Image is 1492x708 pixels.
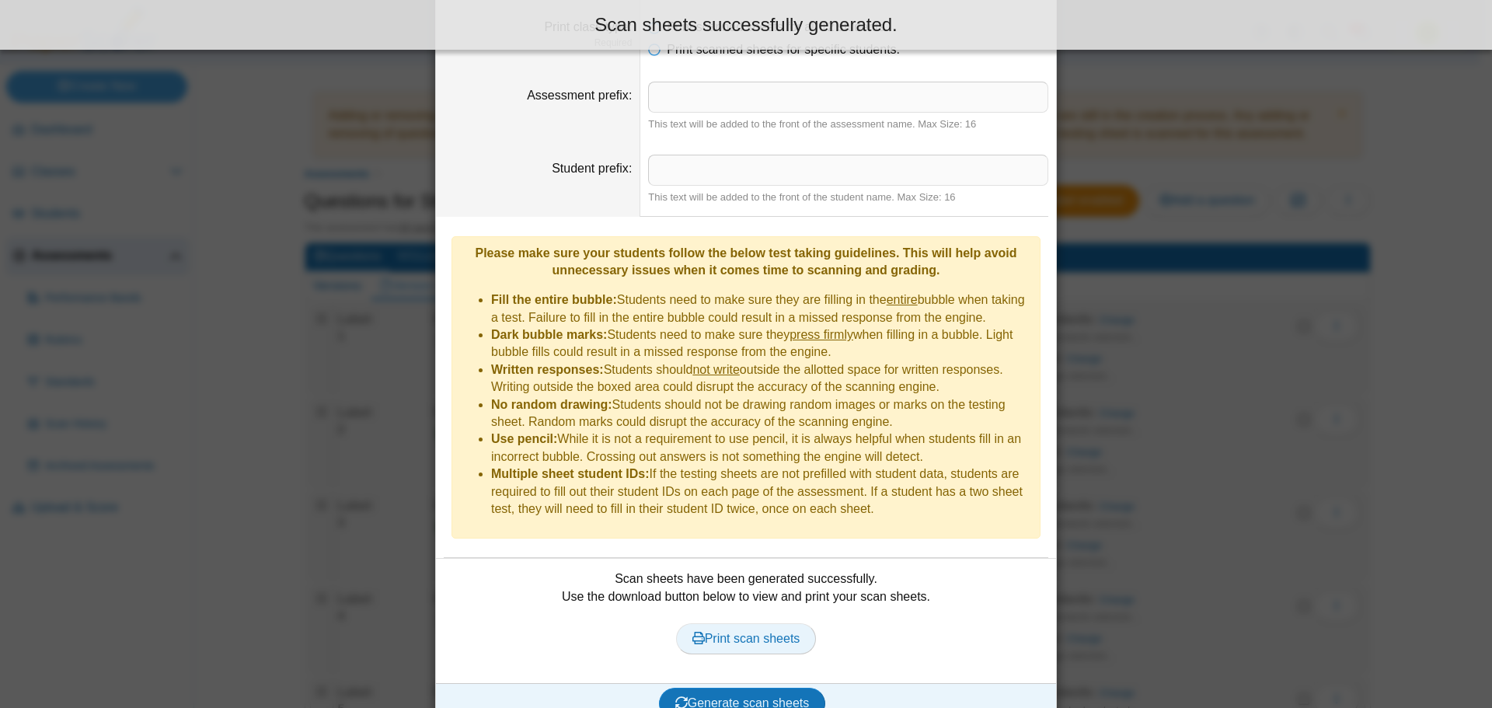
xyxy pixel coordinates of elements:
li: If the testing sheets are not prefilled with student data, students are required to fill out thei... [491,466,1032,518]
li: Students need to make sure they when filling in a bubble. Light bubble fills could result in a mi... [491,326,1032,361]
div: This text will be added to the front of the assessment name. Max Size: 16 [648,117,1048,131]
div: This text will be added to the front of the student name. Max Size: 16 [648,190,1048,204]
b: Fill the entire bubble: [491,293,617,306]
b: Multiple sheet student IDs: [491,467,650,480]
b: Written responses: [491,363,604,376]
b: Use pencil: [491,432,557,445]
u: not write [692,363,739,376]
b: No random drawing: [491,398,612,411]
b: Please make sure your students follow the below test taking guidelines. This will help avoid unne... [475,246,1016,277]
label: Assessment prefix [527,89,632,102]
div: Scan sheets successfully generated. [12,12,1480,38]
a: Print scan sheets [676,623,817,654]
u: press firmly [790,328,853,341]
li: While it is not a requirement to use pencil, it is always helpful when students fill in an incorr... [491,431,1032,466]
li: Students should outside the allotted space for written responses. Writing outside the boxed area ... [491,361,1032,396]
li: Students need to make sure they are filling in the bubble when taking a test. Failure to fill in ... [491,291,1032,326]
div: Scan sheets have been generated successfully. Use the download button below to view and print you... [444,570,1048,671]
span: Print scanned sheets for specific students. [667,43,900,56]
label: Student prefix [552,162,632,175]
span: Print scan sheets [692,632,800,645]
b: Dark bubble marks: [491,328,607,341]
u: entire [887,293,918,306]
li: Students should not be drawing random images or marks on the testing sheet. Random marks could di... [491,396,1032,431]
